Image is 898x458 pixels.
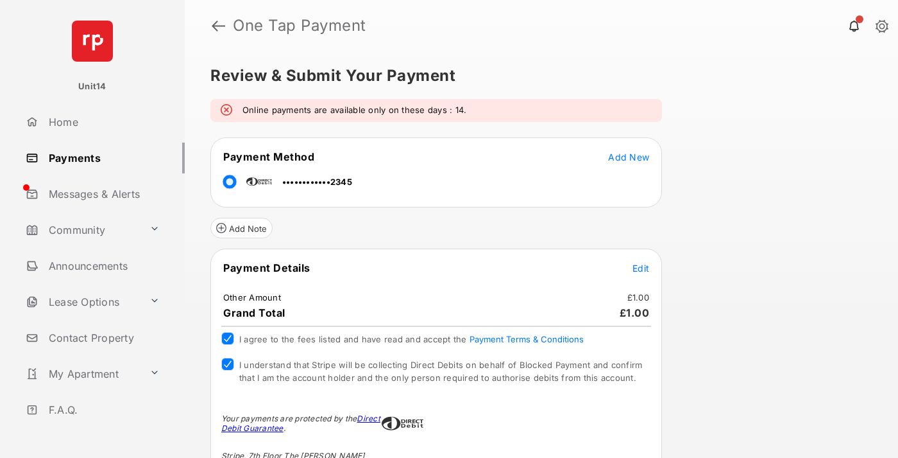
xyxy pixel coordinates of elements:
[223,306,285,319] span: Grand Total
[632,263,649,274] span: Edit
[21,107,185,137] a: Home
[72,21,113,62] img: svg+xml;base64,PHN2ZyB4bWxucz0iaHR0cDovL3d3dy53My5vcmcvMjAwMC9zdmciIHdpZHRoPSI2NCIgaGVpZ2h0PSI2NC...
[21,215,144,245] a: Community
[242,104,466,117] em: Online payments are available only on these days : 14.
[21,394,185,425] a: F.A.Q.
[223,292,282,303] td: Other Amount
[239,334,584,344] span: I agree to the fees listed and have read and accept the
[21,358,144,389] a: My Apartment
[21,286,144,317] a: Lease Options
[21,179,185,209] a: Messages & Alerts
[608,152,649,163] span: Add New
[233,18,366,33] strong: One Tap Payment
[223,150,314,163] span: Payment Method
[632,261,649,274] button: Edit
[627,292,650,303] td: £1.00
[620,306,650,319] span: £1.00
[21,143,185,173] a: Payments
[470,334,584,344] button: I agree to the fees listed and have read and accept the
[608,150,649,163] button: Add New
[221,414,382,433] div: Your payments are protected by the .
[78,80,106,93] p: Unit14
[282,177,352,187] span: ••••••••••••2345
[221,414,380,433] a: Direct Debit Guarantee
[21,251,185,281] a: Announcements
[223,261,310,274] span: Payment Details
[239,360,642,383] span: I understand that Stripe will be collecting Direct Debits on behalf of Blocked Payment and confir...
[210,68,862,84] h5: Review & Submit Your Payment
[21,322,185,353] a: Contact Property
[210,218,273,238] button: Add Note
